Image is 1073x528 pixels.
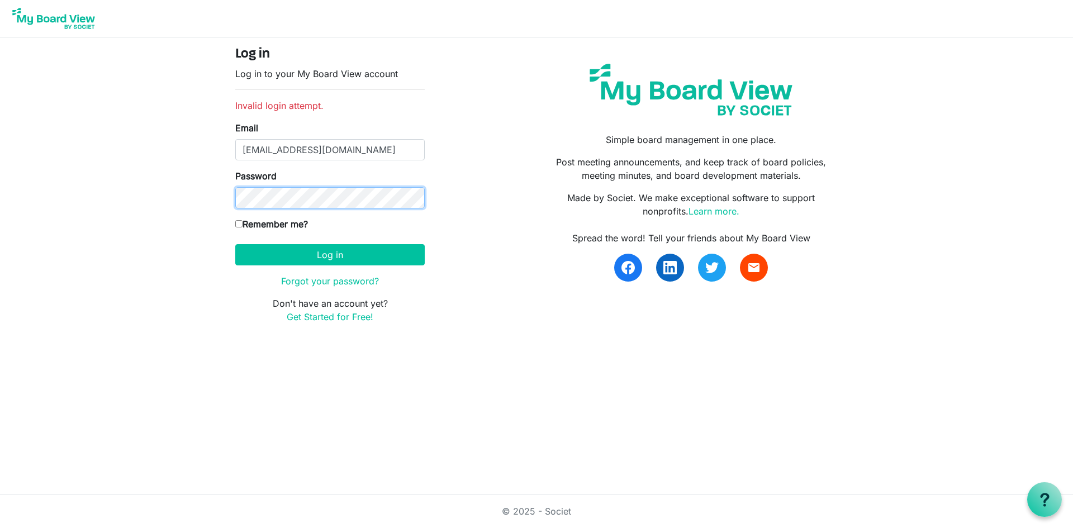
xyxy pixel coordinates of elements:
img: linkedin.svg [663,261,677,274]
p: Simple board management in one place. [545,133,838,146]
h4: Log in [235,46,425,63]
p: Don't have an account yet? [235,297,425,324]
img: My Board View Logo [9,4,98,32]
p: Post meeting announcements, and keep track of board policies, meeting minutes, and board developm... [545,155,838,182]
label: Remember me? [235,217,308,231]
label: Password [235,169,277,183]
img: facebook.svg [621,261,635,274]
p: Log in to your My Board View account [235,67,425,80]
span: email [747,261,761,274]
li: Invalid login attempt. [235,99,425,112]
a: © 2025 - Societ [502,506,571,517]
a: Forgot your password? [281,275,379,287]
a: Get Started for Free! [287,311,373,322]
img: twitter.svg [705,261,719,274]
a: email [740,254,768,282]
input: Remember me? [235,220,243,227]
label: Email [235,121,258,135]
button: Log in [235,244,425,265]
p: Made by Societ. We make exceptional software to support nonprofits. [545,191,838,218]
a: Learn more. [689,206,739,217]
div: Spread the word! Tell your friends about My Board View [545,231,838,245]
img: my-board-view-societ.svg [581,55,801,124]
